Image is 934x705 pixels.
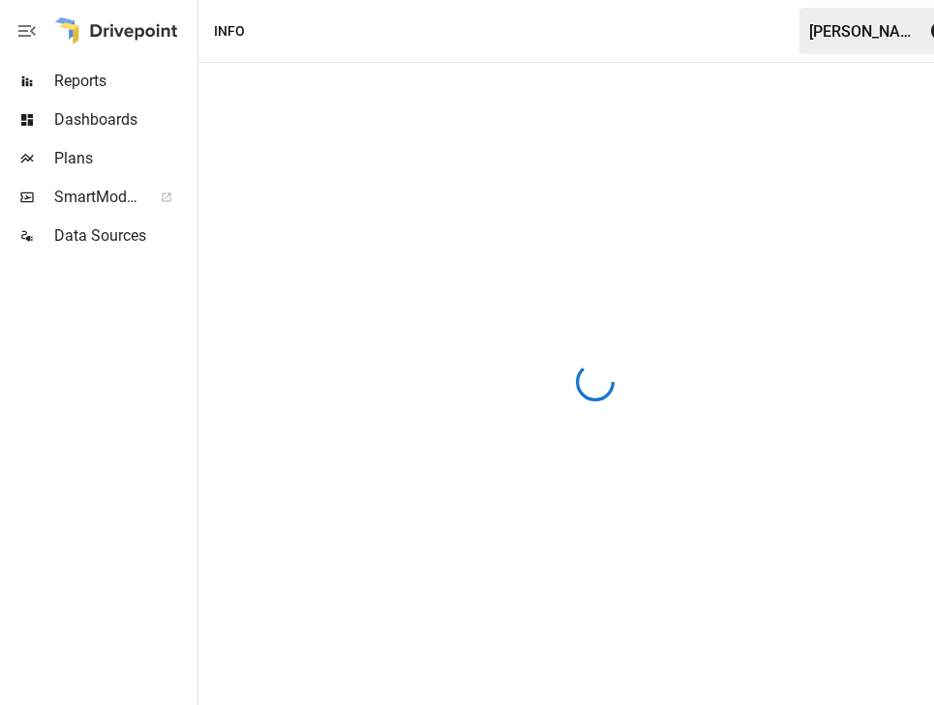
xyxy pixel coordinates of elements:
[809,22,918,41] div: [PERSON_NAME]
[54,186,139,209] span: SmartModel
[138,183,152,207] span: ™
[54,147,194,170] span: Plans
[54,70,194,93] span: Reports
[54,224,194,248] span: Data Sources
[54,108,194,132] span: Dashboards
